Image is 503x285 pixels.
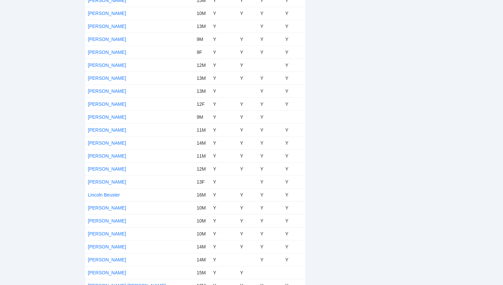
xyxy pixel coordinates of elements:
td: Y [283,188,305,201]
td: Y [210,110,237,123]
a: [PERSON_NAME] [88,166,126,172]
td: 9M [194,33,210,46]
td: Y [238,59,258,71]
td: Y [258,149,283,162]
a: [PERSON_NAME] [88,205,126,211]
td: Y [283,162,305,175]
td: 13M [194,84,210,97]
td: Y [210,201,237,214]
td: Y [283,136,305,149]
td: Y [210,188,237,201]
td: 16M [194,188,210,201]
td: Y [238,7,258,20]
td: Y [210,214,237,227]
td: 14M [194,253,210,266]
td: 13F [194,175,210,188]
td: Y [258,46,283,59]
td: Y [283,227,305,240]
td: Y [283,71,305,84]
td: Y [238,188,258,201]
td: Y [210,20,237,33]
td: Y [283,20,305,33]
td: Y [238,110,258,123]
td: Y [238,46,258,59]
td: Y [283,7,305,20]
td: Y [283,240,305,253]
td: Y [238,149,258,162]
a: [PERSON_NAME] [88,37,126,42]
a: [PERSON_NAME] [88,153,126,159]
td: Y [258,201,283,214]
a: [PERSON_NAME] [88,179,126,185]
a: Lincoln Beuster [88,192,120,198]
a: [PERSON_NAME] [88,270,126,275]
td: Y [258,97,283,110]
td: Y [258,71,283,84]
td: 10M [194,214,210,227]
td: Y [258,214,283,227]
a: [PERSON_NAME] [88,50,126,55]
td: Y [238,71,258,84]
a: [PERSON_NAME] [88,63,126,68]
td: Y [258,7,283,20]
td: 14M [194,240,210,253]
td: 13M [194,71,210,84]
a: [PERSON_NAME] [88,101,126,107]
td: 9M [194,110,210,123]
td: 13M [194,20,210,33]
td: Y [210,97,237,110]
td: 12M [194,59,210,71]
td: Y [258,227,283,240]
td: Y [238,123,258,136]
td: Y [283,46,305,59]
td: Y [283,201,305,214]
td: Y [210,59,237,71]
td: Y [258,110,283,123]
td: Y [258,20,283,33]
td: Y [238,201,258,214]
td: Y [238,162,258,175]
td: Y [238,97,258,110]
td: Y [238,227,258,240]
td: 12M [194,162,210,175]
td: Y [210,71,237,84]
td: Y [258,240,283,253]
td: 10M [194,201,210,214]
a: [PERSON_NAME] [88,257,126,262]
td: Y [210,253,237,266]
td: Y [238,214,258,227]
td: Y [210,33,237,46]
td: 10M [194,7,210,20]
td: Y [238,136,258,149]
td: Y [238,240,258,253]
td: Y [210,123,237,136]
td: Y [210,266,237,279]
td: Y [283,253,305,266]
td: Y [258,123,283,136]
td: Y [210,149,237,162]
td: Y [283,214,305,227]
td: Y [283,84,305,97]
a: [PERSON_NAME] [88,244,126,249]
td: Y [258,253,283,266]
td: 12F [194,97,210,110]
td: Y [238,33,258,46]
td: 15M [194,266,210,279]
td: 11M [194,123,210,136]
td: Y [210,7,237,20]
td: Y [210,227,237,240]
td: Y [210,175,237,188]
td: 14M [194,136,210,149]
td: Y [210,162,237,175]
td: Y [258,33,283,46]
td: Y [283,59,305,71]
a: [PERSON_NAME] [88,88,126,94]
td: Y [238,266,258,279]
td: Y [283,175,305,188]
td: Y [258,84,283,97]
a: [PERSON_NAME] [88,24,126,29]
td: Y [283,97,305,110]
td: Y [283,123,305,136]
a: [PERSON_NAME] [88,75,126,81]
a: [PERSON_NAME] [88,231,126,236]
